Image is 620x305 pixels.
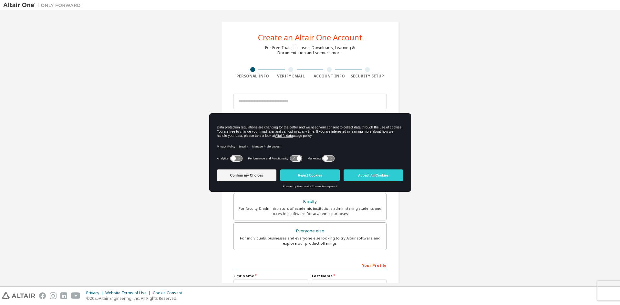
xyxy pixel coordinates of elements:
div: Personal Info [233,74,272,79]
div: Faculty [238,197,382,206]
div: Everyone else [238,227,382,236]
div: Account Info [310,74,348,79]
img: altair_logo.svg [2,292,35,299]
label: Last Name [312,273,387,279]
img: Altair One [3,2,84,8]
div: Verify Email [272,74,310,79]
div: For individuals, businesses and everyone else looking to try Altair software and explore our prod... [238,236,382,246]
img: instagram.svg [50,292,57,299]
div: Security Setup [348,74,387,79]
div: Privacy [86,290,105,296]
img: youtube.svg [71,292,80,299]
p: © 2025 Altair Engineering, Inc. All Rights Reserved. [86,296,186,301]
img: linkedin.svg [60,292,67,299]
div: Website Terms of Use [105,290,153,296]
label: First Name [233,273,308,279]
div: Your Profile [233,260,387,270]
div: Cookie Consent [153,290,186,296]
div: For faculty & administrators of academic institutions administering students and accessing softwa... [238,206,382,216]
div: For Free Trials, Licenses, Downloads, Learning & Documentation and so much more. [265,45,355,56]
div: Create an Altair One Account [258,34,362,41]
img: facebook.svg [39,292,46,299]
